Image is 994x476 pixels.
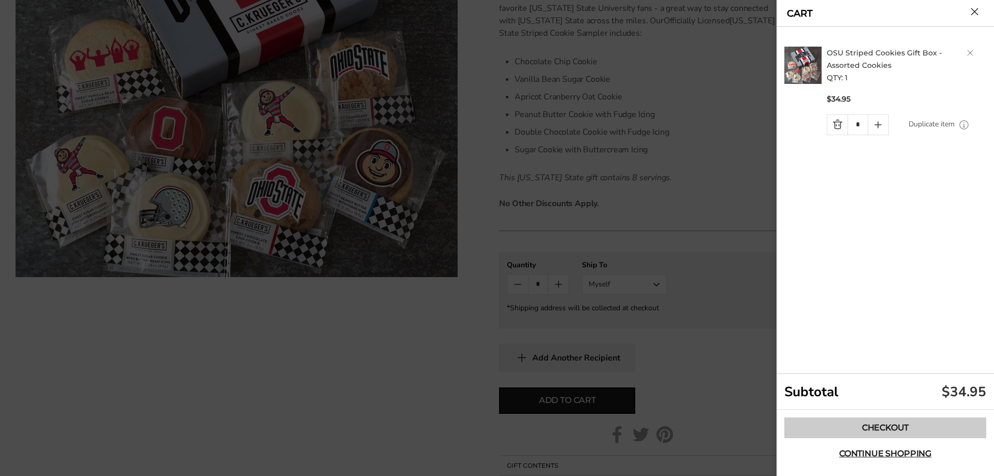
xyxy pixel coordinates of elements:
a: Delete product [967,50,973,56]
div: $34.95 [942,383,986,401]
div: Subtotal [777,374,994,410]
span: Continue shopping [839,450,931,458]
h2: QTY: 1 [827,47,989,84]
a: Checkout [784,417,986,438]
input: Quantity Input [847,115,868,135]
iframe: Sign Up via Text for Offers [8,437,107,468]
a: Quantity minus button [827,115,847,135]
a: OSU Striped Cookies Gift Box - Assorted Cookies [827,48,942,70]
img: C. Krueger's. image [784,47,822,84]
a: Duplicate item [909,119,955,130]
span: $34.95 [827,94,851,104]
a: CART [787,9,813,18]
button: Continue shopping [784,443,986,464]
button: Close cart [971,8,978,16]
a: Quantity plus button [868,115,888,135]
